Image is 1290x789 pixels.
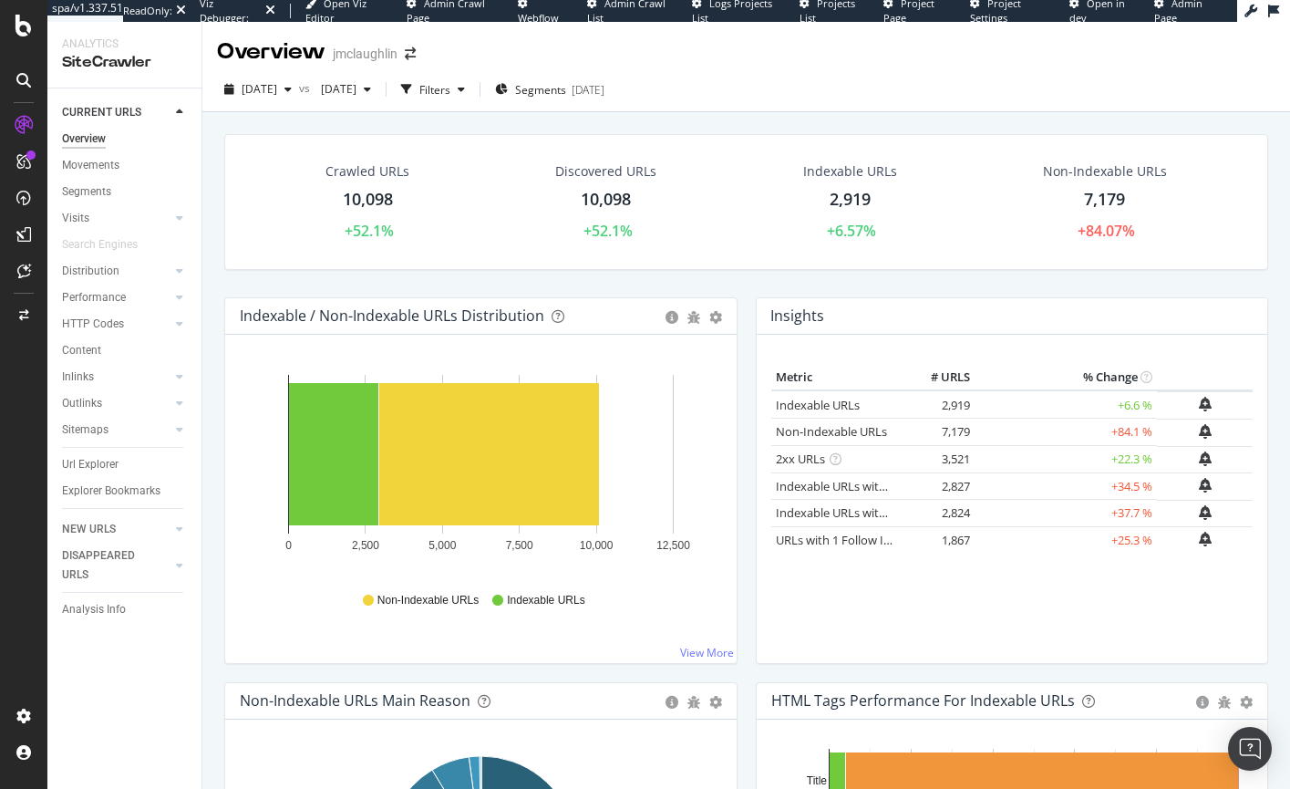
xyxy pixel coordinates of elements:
[830,188,871,212] div: 2,919
[709,311,722,324] div: gear
[62,341,101,360] div: Content
[62,455,119,474] div: Url Explorer
[62,103,170,122] a: CURRENT URLS
[62,288,170,307] a: Performance
[428,539,456,552] text: 5,000
[1199,478,1212,493] div: bell-plus
[394,75,472,104] button: Filters
[776,451,825,467] a: 2xx URLs
[123,4,172,18] div: ReadOnly:
[343,188,393,212] div: 10,098
[709,696,722,709] div: gear
[62,130,106,149] div: Overview
[62,182,189,202] a: Segments
[776,532,910,548] a: URLs with 1 Follow Inlink
[62,235,138,254] div: Search Engines
[580,539,614,552] text: 10,000
[515,82,566,98] span: Segments
[902,390,975,419] td: 2,919
[62,600,126,619] div: Analysis Info
[314,75,378,104] button: [DATE]
[62,420,170,440] a: Sitemaps
[62,394,170,413] a: Outlinks
[325,162,409,181] div: Crawled URLs
[1199,397,1212,411] div: bell-plus
[1084,188,1125,212] div: 7,179
[62,209,170,228] a: Visits
[488,75,612,104] button: Segments[DATE]
[1199,452,1212,466] div: bell-plus
[62,546,170,585] a: DISAPPEARED URLS
[506,539,533,552] text: 7,500
[1196,696,1209,709] div: circle-info
[687,311,700,324] div: bug
[242,81,277,97] span: 2025 Sep. 21st
[975,472,1157,500] td: +34.5 %
[656,539,690,552] text: 12,500
[217,36,325,67] div: Overview
[62,546,154,585] div: DISAPPEARED URLS
[62,262,170,281] a: Distribution
[405,47,416,60] div: arrow-right-arrow-left
[345,221,394,242] div: +52.1%
[776,478,928,494] a: Indexable URLs with Bad H1
[1199,505,1212,520] div: bell-plus
[1218,696,1231,709] div: bug
[902,500,975,527] td: 2,824
[776,423,887,440] a: Non-Indexable URLs
[507,593,584,608] span: Indexable URLs
[62,341,189,360] a: Content
[581,188,631,212] div: 10,098
[776,504,975,521] a: Indexable URLs with Bad Description
[666,696,678,709] div: circle-info
[1228,727,1272,771] div: Open Intercom Messenger
[333,45,397,63] div: jmclaughlin
[62,600,189,619] a: Analysis Info
[62,52,187,73] div: SiteCrawler
[62,235,156,254] a: Search Engines
[902,419,975,446] td: 7,179
[62,315,124,334] div: HTTP Codes
[62,262,119,281] div: Distribution
[975,446,1157,473] td: +22.3 %
[975,500,1157,527] td: +37.7 %
[62,420,108,440] div: Sitemaps
[680,645,734,660] a: View More
[572,82,604,98] div: [DATE]
[62,394,102,413] div: Outlinks
[776,397,860,413] a: Indexable URLs
[240,364,722,576] svg: A chart.
[62,315,170,334] a: HTTP Codes
[1043,162,1167,181] div: Non-Indexable URLs
[62,520,170,539] a: NEW URLS
[419,82,450,98] div: Filters
[771,691,1075,710] div: HTML Tags Performance for Indexable URLs
[62,520,116,539] div: NEW URLS
[62,156,119,175] div: Movements
[555,162,656,181] div: Discovered URLs
[806,774,827,787] text: Title
[62,368,94,387] div: Inlinks
[975,390,1157,419] td: +6.6 %
[902,364,975,391] th: # URLS
[687,696,700,709] div: bug
[240,306,544,325] div: Indexable / Non-Indexable URLs Distribution
[771,364,903,391] th: Metric
[62,36,187,52] div: Analytics
[285,539,292,552] text: 0
[1240,696,1253,709] div: gear
[352,539,379,552] text: 2,500
[975,526,1157,554] td: +25.3 %
[62,209,89,228] div: Visits
[62,482,189,501] a: Explorer Bookmarks
[583,221,633,242] div: +52.1%
[62,455,189,474] a: Url Explorer
[62,368,170,387] a: Inlinks
[62,130,189,149] a: Overview
[803,162,897,181] div: Indexable URLs
[62,182,111,202] div: Segments
[902,526,975,554] td: 1,867
[314,81,356,97] span: 2025 Jan. 9th
[62,156,189,175] a: Movements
